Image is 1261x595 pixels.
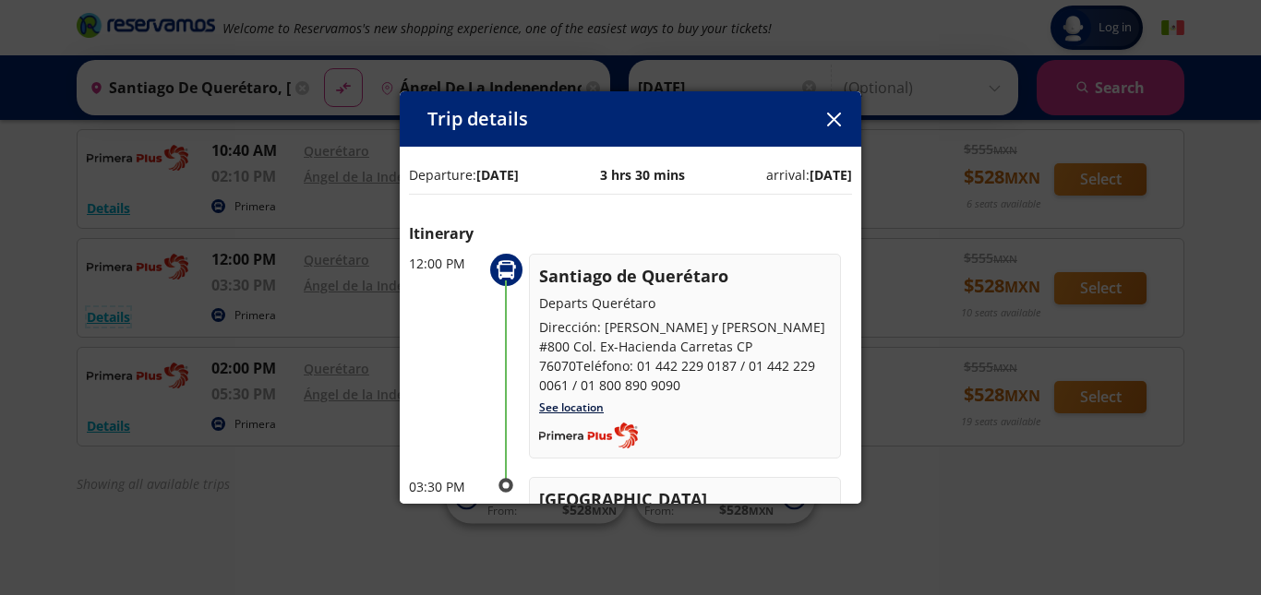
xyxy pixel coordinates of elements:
p: 12:00 PM [409,254,483,273]
a: See location [539,399,604,415]
p: 03:30 PM [409,477,483,496]
p: arrival: [766,165,852,184]
p: 3 hrs 30 mins [600,165,685,184]
p: Departure: [409,165,519,184]
b: [DATE] [476,166,519,184]
p: Santiago de Querétaro [539,264,831,289]
img: Completo_color__1_.png [539,422,638,448]
b: [DATE] [810,166,852,184]
p: Departs Querétaro [539,293,831,313]
p: [GEOGRAPHIC_DATA] [539,487,831,512]
p: Trip details [427,105,528,133]
p: Dirección: [PERSON_NAME] y [PERSON_NAME] #800 Col. Ex-Hacienda Carretas CP 76070Teléfono: 01 442 ... [539,317,831,395]
p: Itinerary [409,222,852,244]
